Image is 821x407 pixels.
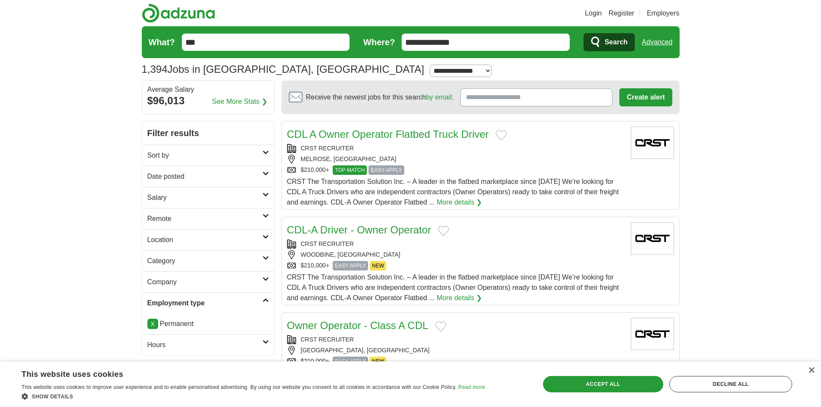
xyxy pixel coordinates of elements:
[437,293,482,303] a: More details ❯
[142,145,274,166] a: Sort by
[543,376,663,392] div: Accept all
[147,277,262,287] h2: Company
[287,320,428,331] a: Owner Operator - Class A CDL
[435,321,446,332] button: Add to favorite jobs
[147,298,262,308] h2: Employment type
[496,130,507,140] button: Add to favorite jobs
[142,271,274,292] a: Company
[22,367,463,379] div: This website uses cookies
[631,222,674,255] img: Company logo
[647,8,680,19] a: Employers
[147,150,262,161] h2: Sort by
[333,357,368,366] span: EASY APPLY
[437,197,482,208] a: More details ❯
[287,239,624,249] div: CRST RECRUITER
[287,250,624,259] div: WOODBINE, [GEOGRAPHIC_DATA]
[605,34,627,51] span: Search
[142,62,168,77] span: 1,394
[808,367,815,374] div: Close
[585,8,602,19] a: Login
[147,319,269,329] li: Permanent
[669,376,792,392] div: Decline all
[287,155,624,164] div: MELROSE, [GEOGRAPHIC_DATA]
[147,256,262,266] h2: Category
[142,229,274,250] a: Location
[142,292,274,314] a: Employment type
[287,224,431,236] a: CDL-A Driver - Owner Operator
[287,335,624,344] div: CRST RECRUITER
[142,250,274,271] a: Category
[142,187,274,208] a: Salary
[287,357,624,366] div: $210,000+
[287,128,489,140] a: CDL A Owner Operator Flatbed Truck Driver
[368,165,404,175] span: EASY APPLY
[438,226,449,236] button: Add to favorite jobs
[642,34,672,51] a: Advanced
[287,346,624,355] div: [GEOGRAPHIC_DATA], [GEOGRAPHIC_DATA]
[363,36,395,49] label: Where?
[147,193,262,203] h2: Salary
[426,93,452,101] a: by email
[306,92,453,103] span: Receive the newest jobs for this search :
[149,36,175,49] label: What?
[584,33,635,51] button: Search
[22,384,457,390] span: This website uses cookies to improve user experience and to enable personalised advertising. By u...
[287,178,619,206] span: CRST The Transportation Solution Inc. – A leader in the flatbed marketplace since [DATE] We’re lo...
[147,319,158,329] a: X
[287,273,619,301] span: CRST The Transportation Solution Inc. – A leader in the flatbed marketplace since [DATE] We’re lo...
[333,165,367,175] span: TOP MATCH
[619,88,672,106] button: Create alert
[142,63,425,75] h1: Jobs in [GEOGRAPHIC_DATA], [GEOGRAPHIC_DATA]
[147,235,262,245] h2: Location
[147,86,269,93] div: Average Salary
[287,144,624,153] div: CRST RECRUITER
[142,3,215,23] img: Adzuna logo
[287,261,624,270] div: $210,000+
[142,166,274,187] a: Date posted
[333,261,368,270] span: EASY APPLY
[370,261,386,270] span: NEW
[22,392,485,401] div: Show details
[631,318,674,350] img: Company logo
[142,121,274,145] h2: Filter results
[147,93,269,109] div: $96,013
[142,334,274,355] a: Hours
[147,171,262,182] h2: Date posted
[147,214,262,224] h2: Remote
[370,357,386,366] span: NEW
[287,165,624,175] div: $210,000+
[631,127,674,159] img: Company logo
[147,340,262,350] h2: Hours
[609,8,634,19] a: Register
[212,96,267,107] a: See More Stats ❯
[32,394,73,400] span: Show details
[458,384,485,390] a: Read more, opens a new window
[142,208,274,229] a: Remote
